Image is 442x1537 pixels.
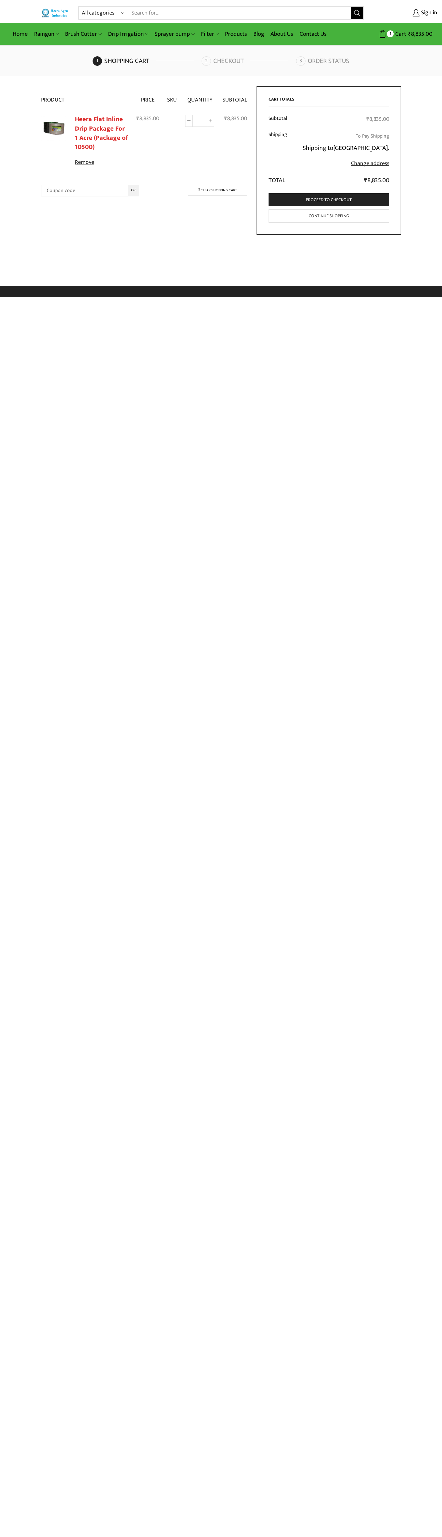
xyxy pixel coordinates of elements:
a: Change address [351,159,389,168]
a: Products [222,27,250,41]
th: SKU [163,86,181,109]
bdi: 8,835.00 [366,114,389,124]
th: Subtotal [269,111,292,127]
input: Coupon code [41,185,139,196]
a: 1 Cart ₹8,835.00 [370,28,433,40]
bdi: 8,835.00 [136,114,159,123]
th: Quantity [181,86,218,109]
th: Product [41,86,133,109]
a: Filter [198,27,222,41]
span: 1 [387,30,394,37]
span: ₹ [364,175,367,186]
th: Total [269,172,292,185]
label: To Pay Shipping [356,132,389,141]
h2: Cart totals [269,97,389,107]
bdi: 8,835.00 [364,175,389,186]
a: Continue shopping [269,209,389,223]
th: Shipping [269,127,292,172]
a: Sprayer pump [151,27,197,41]
a: Drip Irrigation [105,27,151,41]
span: ₹ [224,114,227,123]
button: Search button [351,7,363,19]
span: ₹ [136,114,139,123]
bdi: 8,835.00 [408,29,433,39]
span: Cart [394,30,406,38]
span: ₹ [408,29,411,39]
a: Remove [75,158,128,167]
a: About Us [267,27,296,41]
input: Product quantity [193,115,207,127]
a: Heera Flat Inline Drip Package For 1 Acre (Package of 10500) [75,114,128,152]
bdi: 8,835.00 [224,114,247,123]
input: OK [128,185,139,196]
a: Clear shopping cart [188,185,247,196]
a: Sign in [373,7,437,19]
input: Search for... [128,7,350,19]
span: ₹ [366,114,369,124]
a: Blog [250,27,267,41]
th: Subtotal [218,86,247,109]
a: Proceed to checkout [269,193,389,206]
img: Flat Inline [41,116,66,141]
th: Price [132,86,163,109]
strong: [GEOGRAPHIC_DATA] [333,143,388,153]
a: Raingun [31,27,62,41]
span: Sign in [420,9,437,17]
a: Checkout [202,56,294,66]
p: Shipping to . [296,143,389,153]
a: Home [9,27,31,41]
a: Brush Cutter [62,27,105,41]
a: Contact Us [296,27,330,41]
